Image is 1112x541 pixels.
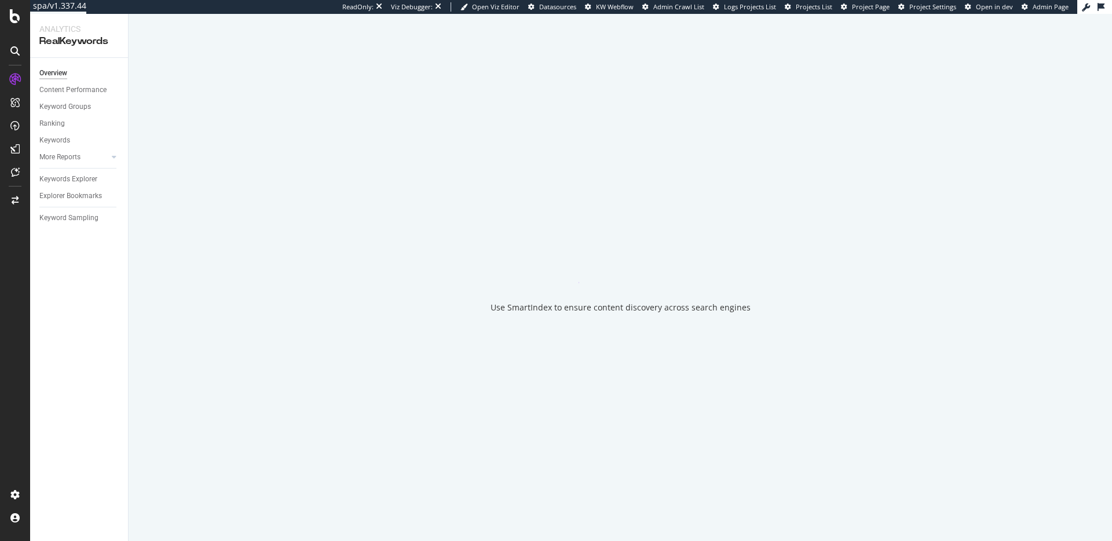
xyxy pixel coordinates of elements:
span: Datasources [539,2,576,11]
div: Explorer Bookmarks [39,190,102,202]
a: Project Settings [898,2,956,12]
a: Logs Projects List [713,2,776,12]
span: Project Settings [909,2,956,11]
a: Keyword Sampling [39,212,120,224]
a: Keyword Groups [39,101,120,113]
span: Admin Crawl List [653,2,704,11]
a: Ranking [39,118,120,130]
a: Open Viz Editor [460,2,520,12]
span: Open Viz Editor [472,2,520,11]
a: Keywords Explorer [39,173,120,185]
div: Keywords [39,134,70,147]
a: Projects List [785,2,832,12]
a: More Reports [39,151,108,163]
div: RealKeywords [39,35,119,48]
a: Overview [39,67,120,79]
span: Logs Projects List [724,2,776,11]
div: Analytics [39,23,119,35]
a: Explorer Bookmarks [39,190,120,202]
span: KW Webflow [596,2,634,11]
a: KW Webflow [585,2,634,12]
a: Datasources [528,2,576,12]
a: Project Page [841,2,890,12]
span: Projects List [796,2,832,11]
a: Content Performance [39,84,120,96]
span: Project Page [852,2,890,11]
div: Viz Debugger: [391,2,433,12]
div: Content Performance [39,84,107,96]
div: Use SmartIndex to ensure content discovery across search engines [491,302,751,313]
div: Keyword Groups [39,101,91,113]
div: Ranking [39,118,65,130]
span: Admin Page [1033,2,1069,11]
a: Admin Crawl List [642,2,704,12]
div: Keyword Sampling [39,212,98,224]
a: Admin Page [1022,2,1069,12]
div: Keywords Explorer [39,173,97,185]
a: Keywords [39,134,120,147]
div: Overview [39,67,67,79]
a: Open in dev [965,2,1013,12]
div: More Reports [39,151,81,163]
div: ReadOnly: [342,2,374,12]
span: Open in dev [976,2,1013,11]
div: animation [579,242,662,283]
